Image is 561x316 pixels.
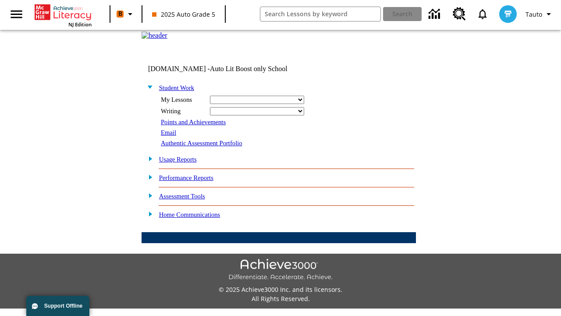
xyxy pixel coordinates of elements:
div: Home [35,3,92,28]
span: Tauto [525,10,542,19]
img: header [142,32,167,39]
nobr: Auto Lit Boost only School [210,65,288,72]
a: Notifications [471,3,494,25]
a: Data Center [423,2,447,26]
img: avatar image [499,5,517,23]
div: Writing [161,108,205,115]
div: My Lessons [161,96,205,104]
span: NJ Edition [68,21,92,28]
a: Authentic Assessment Portfolio [161,140,242,147]
a: Usage Reports [159,156,197,163]
a: Performance Reports [159,174,213,181]
a: Resource Center, Will open in new tab [447,2,471,26]
button: Profile/Settings [522,6,557,22]
button: Select a new avatar [494,3,522,25]
img: plus.gif [144,154,153,162]
a: Email [161,129,176,136]
button: Support Offline [26,296,89,316]
img: plus.gif [144,191,153,199]
a: Points and Achievements [161,118,226,126]
td: [DOMAIN_NAME] - [148,65,309,73]
a: Home Communications [159,211,220,218]
span: Support Offline [44,303,82,309]
a: Student Work [159,84,194,91]
img: Achieve3000 Differentiate Accelerate Achieve [228,259,333,281]
input: search field [260,7,381,21]
button: Open side menu [4,1,29,27]
img: plus.gif [144,210,153,218]
span: B [118,8,122,19]
button: Boost Class color is orange. Change class color [113,6,139,22]
img: plus.gif [144,173,153,181]
span: 2025 Auto Grade 5 [152,10,215,19]
a: Assessment Tools [159,193,205,200]
img: minus.gif [144,83,153,91]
